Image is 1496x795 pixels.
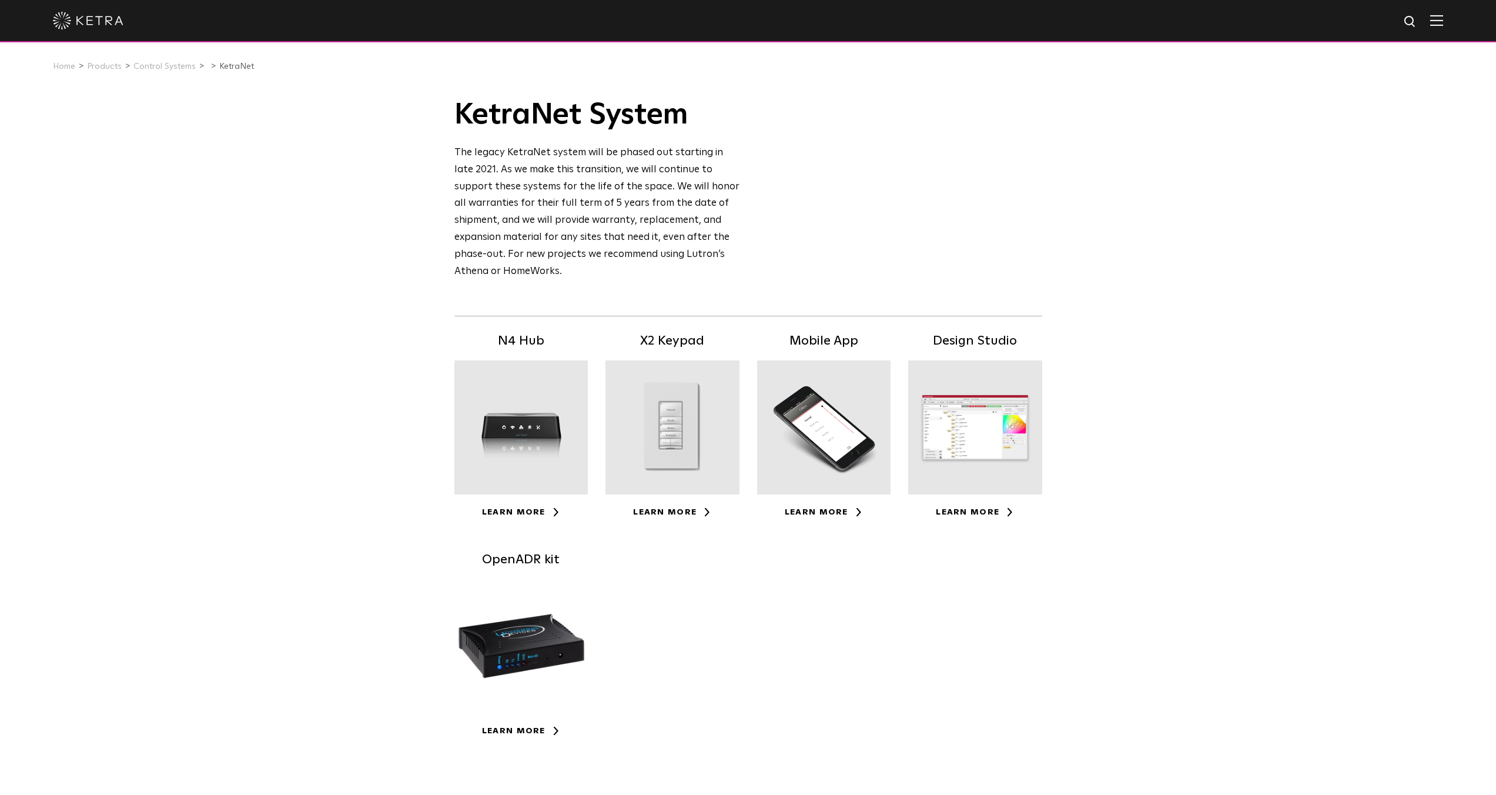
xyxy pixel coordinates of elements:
h5: OpenADR kit [454,550,588,570]
img: Hamburger%20Nav.svg [1430,15,1443,26]
a: Learn More [936,508,1014,516]
img: ketra-logo-2019-white [53,12,123,29]
h5: Mobile App [757,331,891,352]
a: Learn More [633,508,711,516]
div: The legacy KetraNet system will be phased out starting in late 2021. As we make this transition, ... [454,145,741,280]
h5: N4 Hub [454,331,588,352]
img: search icon [1403,15,1418,29]
h5: Design Studio [908,331,1042,352]
a: Control Systems [133,62,196,71]
h1: KetraNet System [454,98,741,133]
a: KetraNet [219,62,254,71]
h5: X2 Keypad [605,331,739,352]
a: Products [87,62,122,71]
a: Home [53,62,75,71]
a: Learn More [482,727,560,735]
a: Learn More [482,508,560,516]
a: Learn More [785,508,863,516]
